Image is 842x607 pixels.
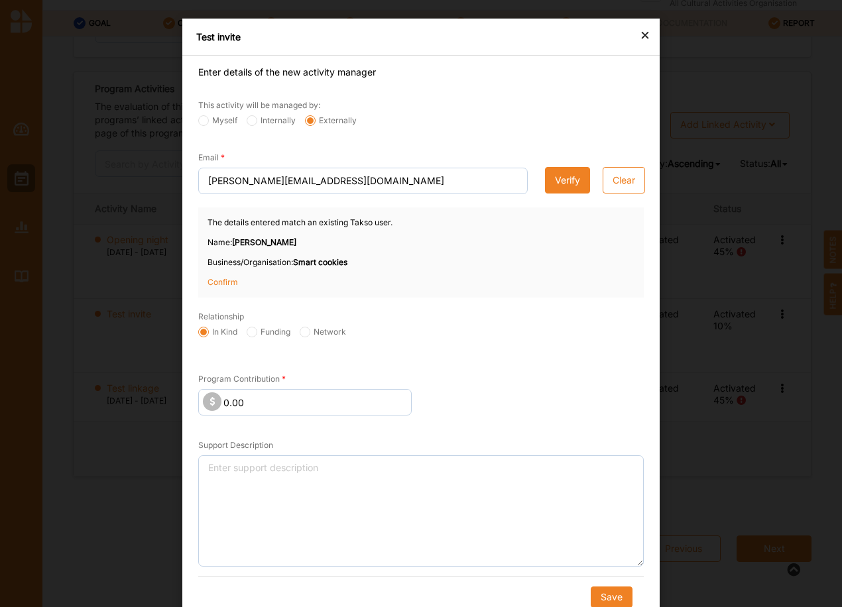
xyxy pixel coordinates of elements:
label: Myself [198,115,237,126]
label: Email [198,152,225,163]
input: Myself [198,115,209,126]
label: Program Contribution [198,374,286,384]
label: In Kind [198,327,237,337]
p: Confirm [208,276,274,288]
label: Funding [247,327,290,337]
label: This activity will be managed by: [198,100,320,111]
label: Externally [305,115,357,126]
button: Verify [545,167,590,193]
input: Enter email address [198,168,528,194]
input: Network [300,327,310,337]
input: 0.00 [198,389,412,415]
div: × [640,27,650,42]
strong: Smart cookies [293,257,347,267]
input: Internally [247,115,257,126]
label: Enter details of the new activity manager [198,65,376,79]
label: Network [300,327,346,337]
label: Relationship [198,311,244,322]
button: Clear [603,167,645,193]
strong: [PERSON_NAME] [232,237,296,247]
input: Funding [247,327,257,337]
label: Internally [247,115,296,126]
p: Business/Organisation: [208,256,634,268]
div: Test invite [196,30,646,44]
p: The details entered match an existing Takso user. [208,217,634,229]
p: Name: [208,237,634,248]
label: Support Description [198,440,273,451]
input: Externally [305,115,316,126]
input: In Kind [198,327,209,337]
